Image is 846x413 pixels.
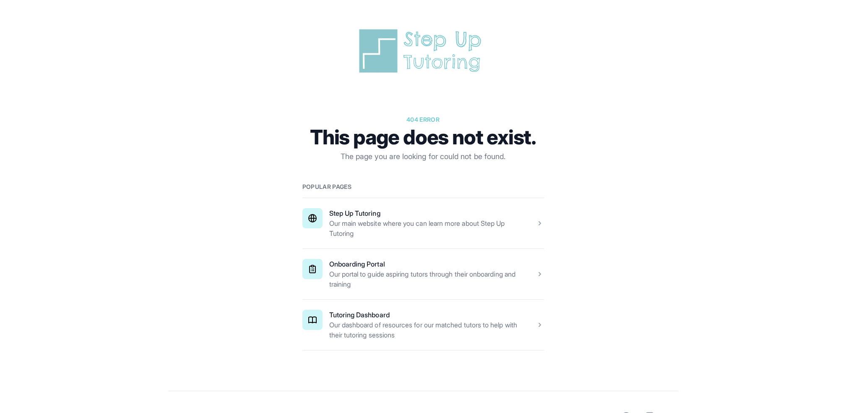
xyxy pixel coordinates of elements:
[302,183,544,191] h2: Popular pages
[302,115,544,124] p: 404 error
[329,209,380,217] a: Step Up Tutoring
[356,27,490,75] img: Step Up Tutoring horizontal logo
[302,127,544,147] h1: This page does not exist.
[329,260,385,268] a: Onboarding Portal
[302,151,544,162] p: The page you are looking for could not be found.
[329,311,390,319] a: Tutoring Dashboard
